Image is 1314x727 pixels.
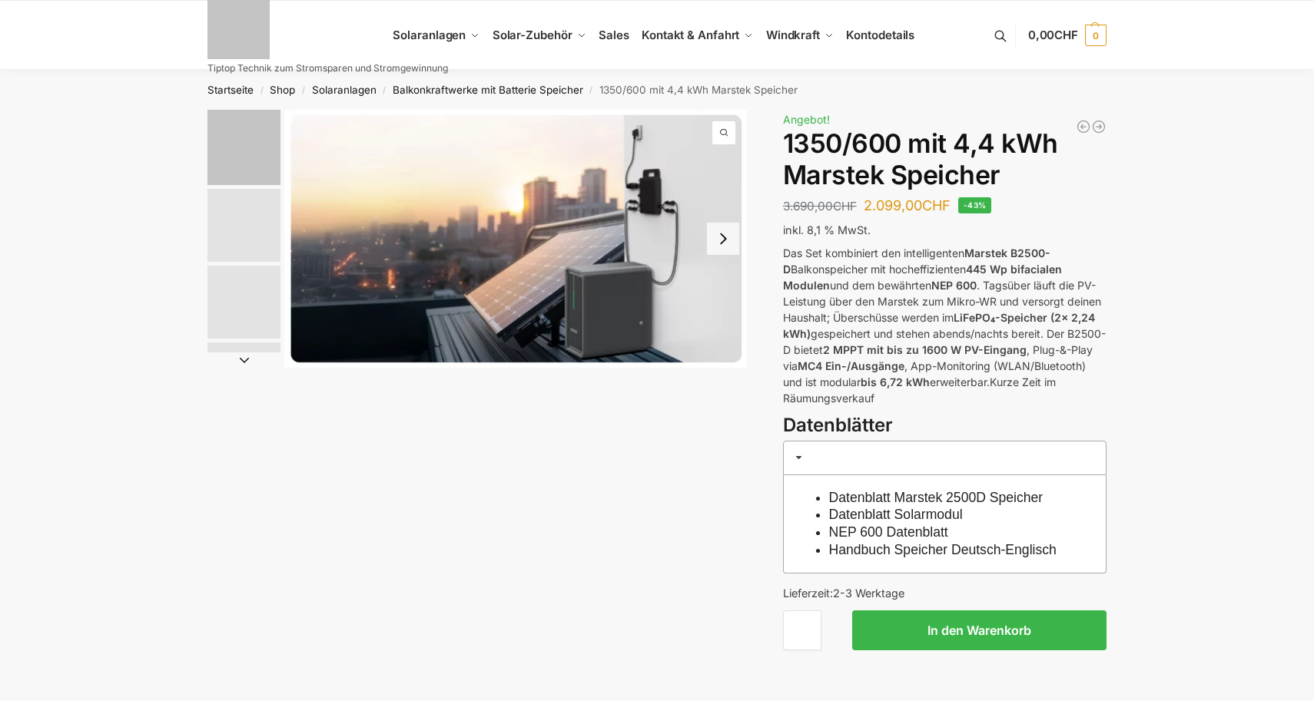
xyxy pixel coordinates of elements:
[642,28,739,42] span: Kontakt & Anfahrt
[783,412,1107,439] h3: Datenblätter
[1076,119,1091,134] a: Steckerkraftwerk mit 8 KW Speicher und 8 Solarmodulen mit 3600 Watt
[207,64,448,73] p: Tiptop Technik zum Stromsparen und Stromgewinnung
[833,587,904,600] span: 2-3 Werktage
[783,587,904,600] span: Lieferzeit:
[783,113,830,126] span: Angebot!
[783,223,871,236] span: inkl. 8,1 % MwSt.
[204,187,280,263] li: 2 / 9
[931,279,977,292] strong: NEP 600
[486,1,592,70] a: Solar-Zubehör
[829,524,948,540] a: NEP 600 Datenblatt
[207,266,280,339] img: Anschlusskabel-3meter_schweizer-stecker
[270,84,295,96] a: Shop
[783,245,1107,406] p: Das Set kombiniert den intelligenten Balkonspeicher mit hocheffizienten und dem bewährten . Tagsü...
[1054,28,1078,42] span: CHF
[295,84,311,97] span: /
[1091,119,1107,134] a: Flexible Solarpanels (2×240 Watt & Solar Laderegler
[207,342,280,415] img: ChatGPT Image 29. März 2025, 12_41_06
[393,84,583,96] a: Balkonkraftwerke mit Batterie Speicher
[204,110,280,187] li: 1 / 9
[783,610,821,650] input: Produktmenge
[254,84,270,97] span: /
[829,507,963,522] a: Datenblatt Solarmodul
[1028,28,1078,42] span: 0,00
[823,343,1027,356] strong: 2 MPPT mit bis zu 1600 W PV-Eingang
[583,84,599,97] span: /
[592,1,635,70] a: Sales
[846,28,914,42] span: Kontodetails
[204,340,280,417] li: 4 / 9
[1028,12,1107,58] a: 0,00CHF 0
[599,28,629,42] span: Sales
[284,110,747,368] img: Balkonkraftwerk mit Marstek Speicher
[840,1,921,70] a: Kontodetails
[207,84,254,96] a: Startseite
[204,263,280,340] li: 3 / 9
[833,199,857,213] span: CHF
[783,199,857,213] bdi: 3.690,00
[635,1,760,70] a: Kontakt & Anfahrt
[207,189,280,262] img: Marstek Balkonkraftwerk
[181,70,1134,110] nav: Breadcrumb
[760,1,841,70] a: Windkraft
[829,490,1044,505] a: Datenblatt Marstek 2500D Speicher
[766,28,820,42] span: Windkraft
[207,352,280,368] button: Next slide
[1085,25,1107,46] span: 0
[312,84,377,96] a: Solaranlagen
[829,542,1057,557] a: Handbuch Speicher Deutsch-Englisch
[798,359,904,372] strong: MC4 Ein-/Ausgänge
[861,375,930,388] strong: bis 6,72 kWh
[284,110,747,368] li: 1 / 9
[377,84,393,97] span: /
[493,28,572,42] span: Solar-Zubehör
[864,197,951,213] bdi: 2.099,00
[284,110,747,368] a: Balkonkraftwerk mit Marstek Speicher5 1
[707,223,739,255] button: Next slide
[958,197,992,213] span: -43%
[922,197,951,213] span: CHF
[207,110,280,185] img: Balkonkraftwerk mit Marstek Speicher
[852,610,1107,650] button: In den Warenkorb
[783,128,1107,191] h1: 1350/600 mit 4,4 kWh Marstek Speicher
